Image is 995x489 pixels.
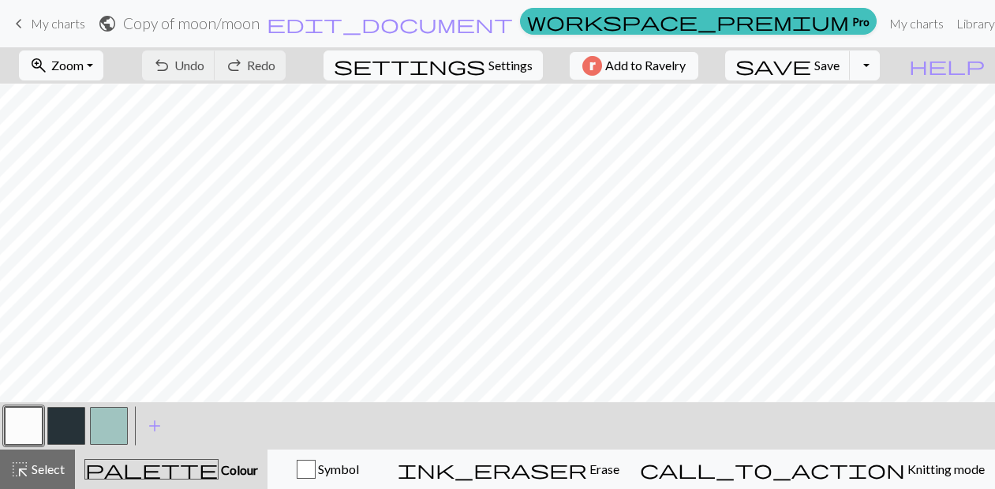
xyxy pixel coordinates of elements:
span: edit_document [267,13,513,35]
h2: Copy of moon / moon [123,14,260,32]
span: Erase [587,461,619,476]
button: Erase [387,450,630,489]
span: zoom_in [29,54,48,77]
button: Knitting mode [630,450,995,489]
span: My charts [31,16,85,31]
span: Add to Ravelry [605,56,686,76]
span: Select [29,461,65,476]
span: Save [814,58,840,73]
span: settings [334,54,485,77]
a: My charts [883,8,950,39]
i: Settings [334,56,485,75]
button: SettingsSettings [324,50,543,80]
span: public [98,13,117,35]
button: Save [725,50,851,80]
span: ink_eraser [398,458,587,480]
button: Colour [75,450,267,489]
span: workspace_premium [527,10,849,32]
span: add [145,415,164,437]
span: call_to_action [640,458,905,480]
button: Zoom [19,50,103,80]
a: Pro [520,8,877,35]
button: Symbol [267,450,387,489]
span: palette [85,458,218,480]
span: Settings [488,56,533,75]
button: Add to Ravelry [570,52,698,80]
span: Knitting mode [905,461,985,476]
a: My charts [9,10,85,37]
img: Ravelry [582,56,602,76]
span: help [909,54,985,77]
span: Colour [219,462,258,477]
span: highlight_alt [10,458,29,480]
span: keyboard_arrow_left [9,13,28,35]
span: Zoom [51,58,84,73]
span: save [735,54,811,77]
span: Symbol [316,461,359,476]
